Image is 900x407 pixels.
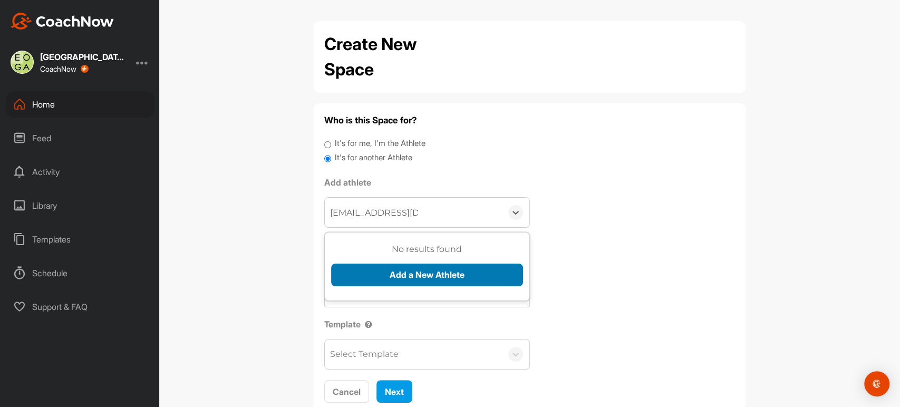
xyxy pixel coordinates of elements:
[333,386,361,397] span: Cancel
[324,318,530,331] label: Template
[331,243,523,256] h3: No results found
[324,380,369,403] button: Cancel
[40,65,89,73] div: CoachNow
[11,13,114,30] img: CoachNow
[376,380,412,403] button: Next
[6,260,154,286] div: Schedule
[40,53,124,61] div: [GEOGRAPHIC_DATA]
[6,91,154,118] div: Home
[6,226,154,253] div: Templates
[335,138,425,150] label: It's for me, I'm the Athlete
[6,192,154,219] div: Library
[864,371,889,396] div: Open Intercom Messenger
[6,159,154,185] div: Activity
[324,176,530,189] label: Add athlete
[331,264,523,286] button: Add a New Athlete
[6,125,154,151] div: Feed
[11,51,34,74] img: square_f525d032383ae438c3449c8ebeccd77f.jpg
[6,294,154,320] div: Support & FAQ
[324,114,736,127] h4: Who is this Space for?
[330,348,399,361] div: Select Template
[335,152,412,164] label: It's for another Athlete
[385,386,404,397] span: Next
[324,32,467,82] h2: Create New Space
